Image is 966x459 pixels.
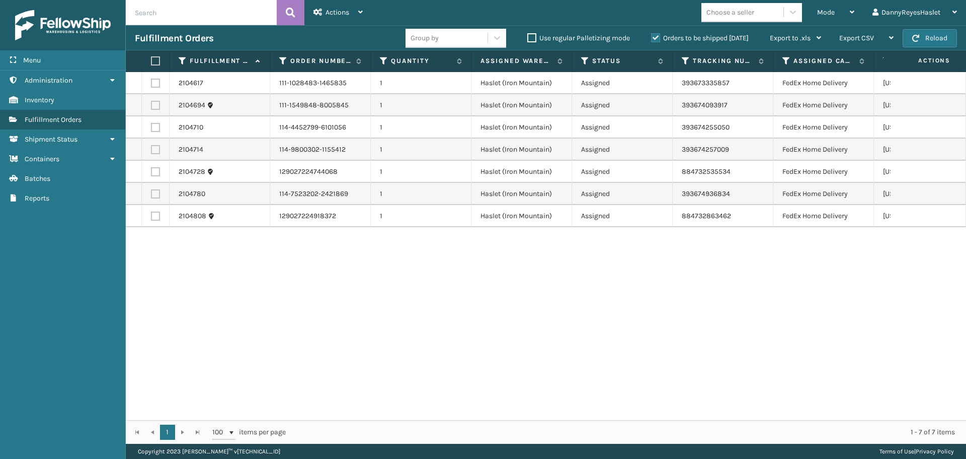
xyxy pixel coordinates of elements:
[916,448,954,455] a: Privacy Policy
[693,56,754,65] label: Tracking Number
[190,56,251,65] label: Fulfillment Order Id
[471,183,572,205] td: Haslet (Iron Mountain)
[887,52,956,69] span: Actions
[480,56,552,65] label: Assigned Warehouse
[879,448,914,455] a: Terms of Use
[25,194,49,203] span: Reports
[682,167,731,176] a: 884732535534
[572,94,673,116] td: Assigned
[793,56,854,65] label: Assigned Carrier Service
[25,115,82,124] span: Fulfillment Orders
[471,116,572,139] td: Haslet (Iron Mountain)
[527,34,630,42] label: Use regular Palletizing mode
[411,33,439,43] div: Group by
[471,205,572,227] td: Haslet (Iron Mountain)
[371,139,471,161] td: 1
[471,94,572,116] td: Haslet (Iron Mountain)
[15,10,111,40] img: logo
[682,123,730,132] a: 393674255050
[817,8,835,17] span: Mode
[682,145,729,154] a: 393674257009
[23,56,41,64] span: Menu
[326,8,349,17] span: Actions
[773,205,874,227] td: FedEx Home Delivery
[135,32,213,44] h3: Fulfillment Orders
[773,94,874,116] td: FedEx Home Delivery
[270,205,371,227] td: 129027224918372
[391,56,452,65] label: Quantity
[25,76,72,85] span: Administration
[179,100,205,110] a: 2104694
[773,116,874,139] td: FedEx Home Delivery
[371,72,471,94] td: 1
[25,174,50,183] span: Batches
[682,101,728,109] a: 393674093917
[572,183,673,205] td: Assigned
[25,96,54,104] span: Inventory
[270,116,371,139] td: 114-4452799-6101056
[572,116,673,139] td: Assigned
[371,161,471,183] td: 1
[300,427,955,437] div: 1 - 7 of 7 items
[212,425,286,440] span: items per page
[773,161,874,183] td: FedEx Home Delivery
[270,94,371,116] td: 111-1549848-8005845
[572,72,673,94] td: Assigned
[270,72,371,94] td: 111-1028483-1465835
[770,34,811,42] span: Export to .xls
[160,425,175,440] a: 1
[682,189,730,198] a: 393674936834
[179,145,203,155] a: 2104714
[270,183,371,205] td: 114-7523202-2421869
[773,139,874,161] td: FedEx Home Delivery
[290,56,351,65] label: Order Number
[682,79,730,87] a: 393673335857
[471,72,572,94] td: Haslet (Iron Mountain)
[651,34,749,42] label: Orders to be shipped [DATE]
[572,139,673,161] td: Assigned
[371,183,471,205] td: 1
[903,29,957,47] button: Reload
[572,161,673,183] td: Assigned
[25,155,59,163] span: Containers
[706,7,754,18] div: Choose a seller
[682,212,731,220] a: 884732863462
[371,94,471,116] td: 1
[371,205,471,227] td: 1
[25,135,77,144] span: Shipment Status
[471,161,572,183] td: Haslet (Iron Mountain)
[179,167,205,177] a: 2104728
[179,211,206,221] a: 2104808
[773,72,874,94] td: FedEx Home Delivery
[839,34,874,42] span: Export CSV
[572,205,673,227] td: Assigned
[270,161,371,183] td: 129027224744068
[592,56,653,65] label: Status
[371,116,471,139] td: 1
[270,139,371,161] td: 114-9800302-1155412
[212,427,227,437] span: 100
[138,444,280,459] p: Copyright 2023 [PERSON_NAME]™ v [TECHNICAL_ID]
[179,122,203,133] a: 2104710
[773,183,874,205] td: FedEx Home Delivery
[879,444,954,459] div: |
[179,189,205,199] a: 2104780
[471,139,572,161] td: Haslet (Iron Mountain)
[179,78,203,88] a: 2104617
